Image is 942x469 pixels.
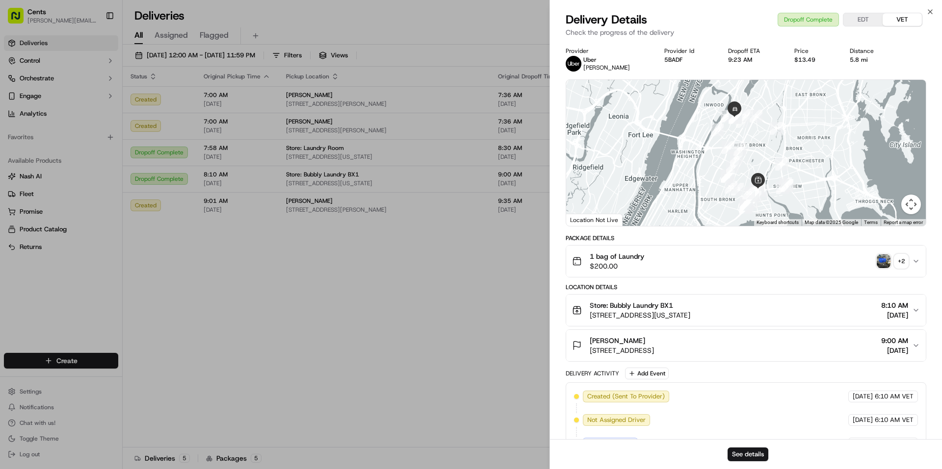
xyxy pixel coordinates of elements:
[883,13,922,26] button: VET
[843,13,883,26] button: EDT
[733,143,746,156] div: 41
[901,195,921,214] button: Map camera controls
[728,447,768,461] button: See details
[881,346,908,355] span: [DATE]
[721,110,733,123] div: 44
[850,47,892,55] div: Distance
[730,152,743,165] div: 40
[745,196,758,208] div: 16
[864,220,878,225] a: Terms (opens in new tab)
[566,283,926,291] div: Location Details
[583,64,630,72] span: [PERSON_NAME]
[850,56,892,64] div: 5.8 mi
[741,199,754,212] div: 21
[794,56,834,64] div: $13.49
[590,346,654,355] span: [STREET_ADDRESS]
[853,416,873,424] span: [DATE]
[853,392,873,401] span: [DATE]
[725,181,737,194] div: 32
[722,170,735,183] div: 33
[566,370,619,377] div: Delivery Activity
[587,392,665,401] span: Created (Sent To Provider)
[566,246,926,277] button: 1 bag of Laundry$200.00photo_proof_of_pickup image+2
[587,416,646,424] span: Not Assigned Driver
[566,214,623,226] div: Location Not Live
[794,47,834,55] div: Price
[770,122,783,135] div: 4
[590,310,690,320] span: [STREET_ADDRESS][US_STATE]
[746,189,759,202] div: 29
[775,158,788,171] div: 5
[740,197,753,209] div: 27
[739,198,752,211] div: 26
[590,336,645,346] span: [PERSON_NAME]
[877,254,890,268] img: photo_proof_of_pickup image
[881,300,908,310] span: 8:10 AM
[569,213,601,226] img: Google
[664,47,713,55] div: Provider Id
[738,109,751,122] div: 2
[566,295,926,326] button: Store: Bubbly Laundry BX1[STREET_ADDRESS][US_STATE]8:10 AM[DATE]
[566,330,926,361] button: [PERSON_NAME][STREET_ADDRESS]9:00 AM[DATE]
[742,187,755,199] div: 30
[749,191,761,203] div: 15
[881,336,908,346] span: 9:00 AM
[805,220,858,225] span: Map data ©2025 Google
[722,141,734,154] div: 42
[877,254,908,268] button: photo_proof_of_pickup image+2
[781,179,793,192] div: 9
[721,170,733,182] div: 37
[740,197,753,210] div: 24
[728,47,779,55] div: Dropoff ETA
[779,177,792,190] div: 7
[875,392,914,401] span: 6:10 AM VET
[590,300,673,310] span: Store: Bubbly Laundry BX1
[664,56,682,64] button: 5BADF
[721,170,733,183] div: 38
[566,12,647,27] span: Delivery Details
[884,220,923,225] a: Report a map error
[729,111,741,124] div: 48
[728,56,779,64] div: 9:23 AM
[749,183,762,196] div: 14
[566,27,926,37] p: Check the progress of the delivery
[569,213,601,226] a: Open this area in Google Maps (opens a new window)
[566,234,926,242] div: Package Details
[566,56,581,72] img: uber-new-logo.jpeg
[726,160,739,173] div: 39
[583,56,630,64] p: Uber
[776,181,789,194] div: 6
[711,123,724,136] div: 43
[750,110,762,123] div: 3
[757,219,799,226] button: Keyboard shortcuts
[881,310,908,320] span: [DATE]
[590,251,644,261] span: 1 bag of Laundry
[590,261,644,271] span: $200.00
[894,254,908,268] div: + 2
[566,47,649,55] div: Provider
[625,368,669,379] button: Add Event
[731,183,744,196] div: 31
[756,184,768,197] div: 10
[875,416,914,424] span: 6:10 AM VET
[752,183,764,196] div: 11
